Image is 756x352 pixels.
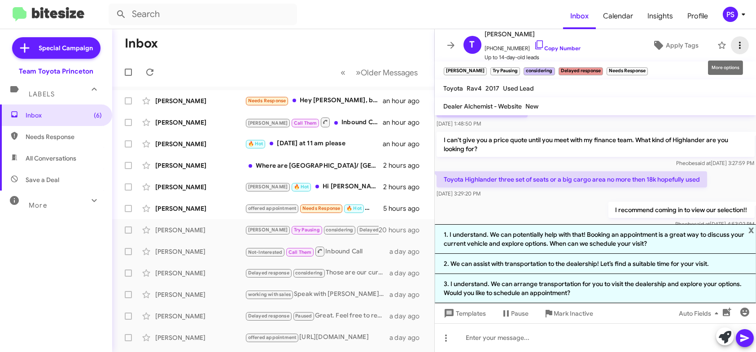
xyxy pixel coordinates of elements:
[383,96,427,105] div: an hour ago
[245,139,383,149] div: [DATE] at 11 am please
[245,289,389,300] div: Speak with [PERSON_NAME] please.
[336,63,424,82] nav: Page navigation example
[326,227,353,233] span: considering
[245,203,383,213] div: I'll be in [DATE] at 10:45 getting my car serviced if there's anything around then.
[383,139,427,148] div: an hour ago
[155,290,245,299] div: [PERSON_NAME]
[248,98,286,104] span: Needs Response
[26,132,102,141] span: Needs Response
[29,90,55,98] span: Labels
[359,227,401,233] span: Delayed response
[563,3,596,29] span: Inbox
[607,67,648,75] small: Needs Response
[383,183,427,191] div: 2 hours ago
[346,205,362,211] span: 🔥 Hot
[26,154,76,163] span: All Conversations
[248,335,297,340] span: offered appointment
[435,305,494,322] button: Templates
[490,67,520,75] small: Try Pausing
[336,63,351,82] button: Previous
[534,45,581,52] a: Copy Number
[524,67,555,75] small: considering
[389,290,427,299] div: a day ago
[675,221,754,227] span: Pheobe [DATE] 4:53:02 PM
[383,118,427,127] div: an hour ago
[444,102,522,110] span: Dealer Alchemist - Website
[637,37,713,53] button: Apply Tags
[155,333,245,342] div: [PERSON_NAME]
[248,227,288,233] span: [PERSON_NAME]
[383,204,427,213] div: 5 hours ago
[19,67,93,76] div: Team Toyota Princeton
[248,141,263,147] span: 🔥 Hot
[341,67,346,78] span: «
[155,96,245,105] div: [PERSON_NAME]
[245,225,379,235] div: No car to get there
[356,67,361,78] span: »
[155,226,245,235] div: [PERSON_NAME]
[672,305,729,322] button: Auto Fields
[444,84,463,92] span: Toyota
[245,117,383,128] div: Inbound Call
[444,67,487,75] small: [PERSON_NAME]
[302,205,341,211] span: Needs Response
[715,7,746,22] button: PS
[437,171,707,187] p: Toyota Highlander three set of seats or a big cargo area no more then 18k hopefully used
[245,96,383,106] div: Hey [PERSON_NAME], by any chance do you guys have any 2025 4Runner TRD off road premium on the lot?
[288,249,312,255] span: Call Them
[536,305,601,322] button: Mark Inactive
[485,39,581,53] span: [PHONE_NUMBER]
[526,102,539,110] span: New
[680,3,715,29] a: Profile
[708,61,743,75] div: More options
[155,118,245,127] div: [PERSON_NAME]
[351,63,424,82] button: Next
[26,175,59,184] span: Save a Deal
[442,305,486,322] span: Templates
[596,3,640,29] a: Calendar
[295,313,312,319] span: Paused
[554,305,594,322] span: Mark Inactive
[666,37,699,53] span: Apply Tags
[295,270,323,276] span: considering
[109,4,297,25] input: Search
[155,269,245,278] div: [PERSON_NAME]
[723,7,738,22] div: PS
[248,291,291,297] span: working with sales
[248,205,297,211] span: offered appointment
[695,160,711,166] span: said at
[94,111,102,120] span: (6)
[248,313,289,319] span: Delayed response
[503,84,534,92] span: Used Lead
[245,246,389,257] div: Inbound Call
[155,161,245,170] div: [PERSON_NAME]
[155,247,245,256] div: [PERSON_NAME]
[437,120,481,127] span: [DATE] 1:48:50 PM
[245,311,389,321] div: Great. Feel free to reach out to me to schedule a visit with [PERSON_NAME]! Enjoy your vacation
[248,249,283,255] span: Not-Interested
[437,132,755,157] p: I can't give you a price quote until you meet with my finance team. What kind of Highlander are y...
[389,247,427,256] div: a day ago
[39,43,93,52] span: Special Campaign
[389,333,427,342] div: a day ago
[676,160,754,166] span: Pheobe [DATE] 3:27:59 PM
[361,68,418,78] span: Older Messages
[485,53,581,62] span: Up to 14-day-old leads
[155,204,245,213] div: [PERSON_NAME]
[248,270,289,276] span: Delayed response
[155,183,245,191] div: [PERSON_NAME]
[640,3,680,29] span: Insights
[294,120,317,126] span: Call Them
[694,221,710,227] span: said at
[467,84,482,92] span: Rav4
[486,84,500,92] span: 2017
[245,268,389,278] div: Those are our current incentives
[12,37,101,59] a: Special Campaign
[29,201,47,209] span: More
[511,305,529,322] span: Pause
[155,312,245,321] div: [PERSON_NAME]
[470,38,475,52] span: T
[248,184,288,190] span: [PERSON_NAME]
